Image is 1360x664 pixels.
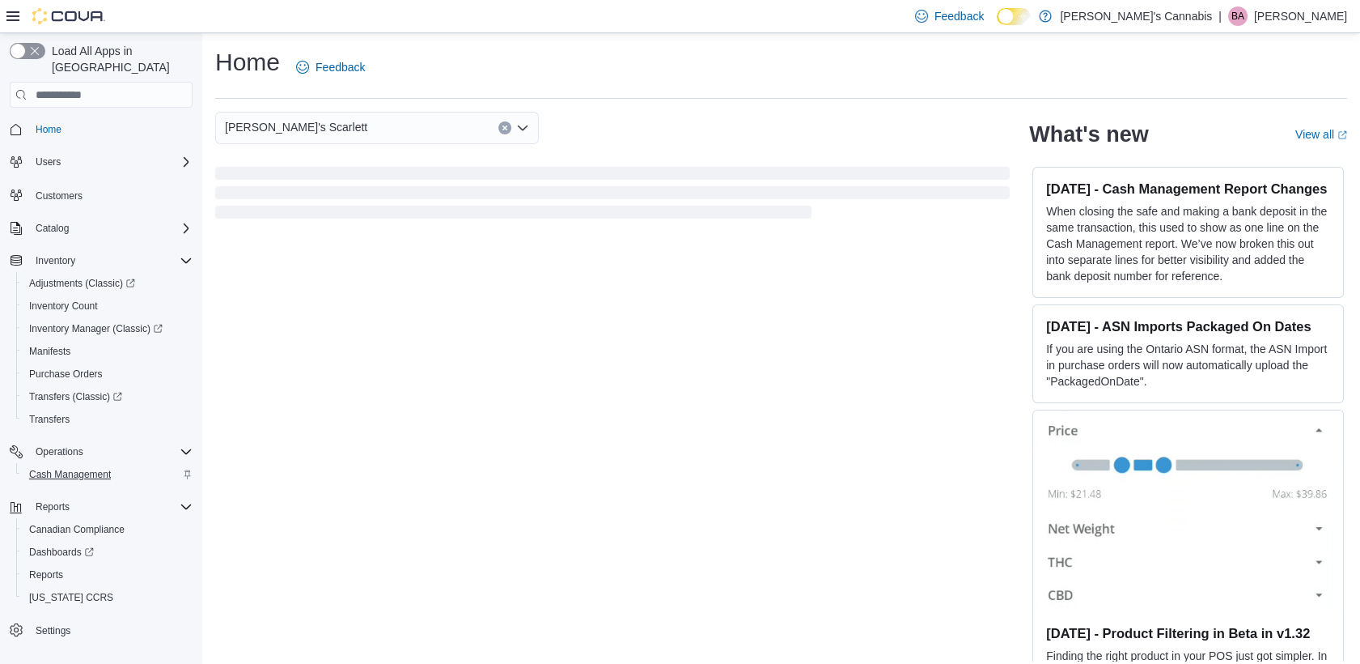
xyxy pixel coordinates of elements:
span: Users [36,155,61,168]
h1: Home [215,46,280,79]
span: Settings [36,624,70,637]
span: Cash Management [23,465,193,484]
span: Inventory [29,251,193,270]
h3: [DATE] - ASN Imports Packaged On Dates [1046,318,1330,334]
span: Inventory Count [29,300,98,313]
span: Dashboards [23,543,193,562]
div: Brandon Arrigo [1228,6,1248,26]
span: Feedback [316,59,365,75]
a: Inventory Manager (Classic) [23,319,169,338]
span: Transfers [29,413,70,426]
span: Catalog [29,219,193,238]
span: Reports [23,565,193,585]
a: [US_STATE] CCRS [23,588,120,607]
p: [PERSON_NAME]'s Cannabis [1060,6,1212,26]
span: Adjustments (Classic) [23,274,193,293]
span: Reports [29,568,63,581]
span: Cash Management [29,468,111,481]
span: Home [36,123,61,136]
button: Home [3,117,199,141]
span: Manifests [29,345,70,358]
button: Canadian Compliance [16,518,199,541]
span: Inventory [36,254,75,267]
a: Manifests [23,342,77,361]
span: Reports [36,500,70,513]
span: Customers [36,189,83,202]
svg: External link [1337,130,1347,140]
span: Inventory Manager (Classic) [29,322,163,335]
button: Inventory [3,249,199,272]
span: Inventory Count [23,296,193,316]
a: Home [29,120,68,139]
button: Operations [29,442,90,462]
button: Users [3,151,199,173]
button: Reports [16,564,199,586]
button: Open list of options [516,121,529,134]
button: Reports [3,496,199,518]
span: Loading [215,170,1010,222]
button: Reports [29,497,76,517]
input: Dark Mode [997,8,1031,25]
button: Cash Management [16,463,199,486]
a: Inventory Manager (Classic) [16,317,199,340]
span: Adjustments (Classic) [29,277,135,290]
span: [US_STATE] CCRS [29,591,113,604]
span: Settings [29,620,193,641]
button: Inventory Count [16,295,199,317]
p: When closing the safe and making a bank deposit in the same transaction, this used to show as one... [1046,203,1330,284]
a: Adjustments (Classic) [16,272,199,295]
span: Feedback [934,8,984,24]
span: BA [1231,6,1244,26]
span: [PERSON_NAME]'s Scarlett [225,117,367,137]
span: Reports [29,497,193,517]
span: Inventory Manager (Classic) [23,319,193,338]
a: Canadian Compliance [23,520,131,539]
p: If you are using the Ontario ASN format, the ASN Import in purchase orders will now automatically... [1046,341,1330,389]
a: Customers [29,186,89,206]
span: Transfers (Classic) [29,390,122,403]
p: | [1218,6,1222,26]
h3: [DATE] - Product Filtering in Beta in v1.32 [1046,625,1330,641]
span: Canadian Compliance [23,520,193,539]
span: Canadian Compliance [29,523,125,536]
span: Home [29,119,193,139]
a: Reports [23,565,70,585]
a: Settings [29,621,77,641]
p: [PERSON_NAME] [1254,6,1347,26]
span: Washington CCRS [23,588,193,607]
a: Transfers (Classic) [16,385,199,408]
span: Users [29,152,193,172]
button: Manifests [16,340,199,363]
h3: [DATE] - Cash Management Report Changes [1046,181,1330,197]
button: Settings [3,619,199,642]
a: Purchase Orders [23,364,109,384]
span: Dashboards [29,546,94,559]
a: Dashboards [23,543,100,562]
span: Manifests [23,342,193,361]
button: Customers [3,183,199,206]
a: Adjustments (Classic) [23,274,142,293]
h2: What's new [1029,121,1148,147]
a: Cash Management [23,465,117,484]
span: Transfers (Classic) [23,387,193,406]
span: Dark Mode [997,25,998,26]
span: Operations [29,442,193,462]
span: Operations [36,445,83,458]
a: View allExternal link [1295,128,1347,141]
span: Transfers [23,410,193,429]
span: Purchase Orders [23,364,193,384]
span: Customers [29,185,193,205]
a: Transfers [23,410,76,429]
a: Dashboards [16,541,199,564]
button: Purchase Orders [16,363,199,385]
span: Purchase Orders [29,368,103,381]
span: Load All Apps in [GEOGRAPHIC_DATA] [45,43,193,75]
span: Catalog [36,222,69,235]
button: [US_STATE] CCRS [16,586,199,609]
button: Inventory [29,251,82,270]
a: Inventory Count [23,296,104,316]
button: Catalog [3,217,199,240]
button: Operations [3,441,199,463]
img: Cova [32,8,105,24]
a: Feedback [290,51,371,83]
